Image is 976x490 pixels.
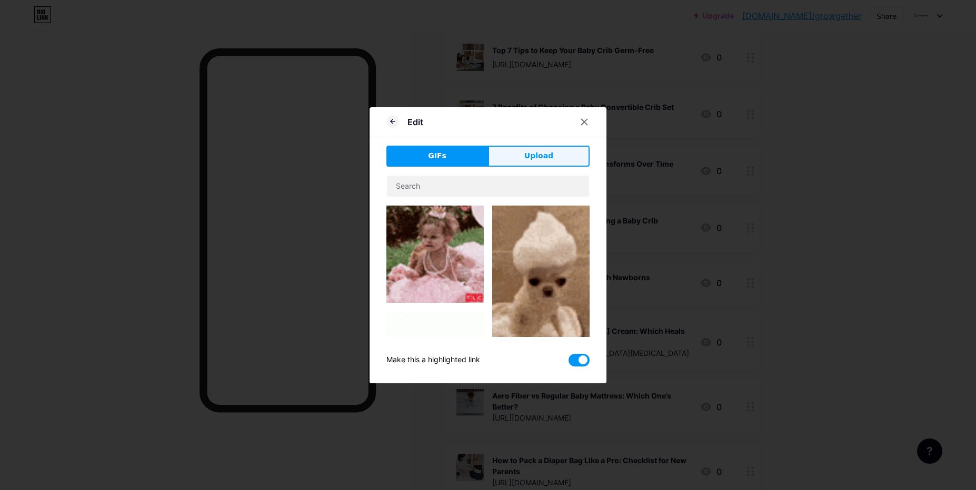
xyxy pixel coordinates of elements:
[386,354,480,366] div: Make this a highlighted link
[488,146,590,167] button: Upload
[407,116,423,128] div: Edit
[492,206,590,379] img: Gihpy
[386,146,488,167] button: GIFs
[387,176,589,197] input: Search
[524,150,553,161] span: Upload
[386,311,484,395] img: Gihpy
[386,206,484,303] img: Gihpy
[428,150,446,161] span: GIFs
